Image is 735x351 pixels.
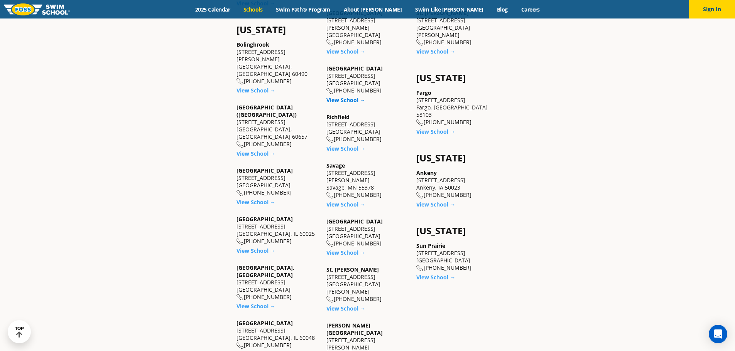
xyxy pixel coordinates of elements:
[326,296,334,303] img: location-phone-o-icon.svg
[326,266,379,273] a: St. [PERSON_NAME]
[416,72,498,83] h4: [US_STATE]
[326,136,334,143] img: location-phone-o-icon.svg
[326,65,409,94] div: [STREET_ADDRESS] [GEOGRAPHIC_DATA] [PHONE_NUMBER]
[416,48,455,55] a: View School →
[237,150,275,157] a: View School →
[409,6,490,13] a: Swim Like [PERSON_NAME]
[237,343,244,349] img: location-phone-o-icon.svg
[490,6,514,13] a: Blog
[237,141,244,148] img: location-phone-o-icon.svg
[416,242,445,249] a: Sun Prairie
[326,201,365,208] a: View School →
[416,128,455,135] a: View School →
[326,305,365,312] a: View School →
[237,319,293,327] a: [GEOGRAPHIC_DATA]
[326,249,365,256] a: View School →
[326,162,409,199] div: [STREET_ADDRESS][PERSON_NAME] Savage, MN 55378 [PHONE_NUMBER]
[15,326,24,338] div: TOP
[237,264,319,301] div: [STREET_ADDRESS] [GEOGRAPHIC_DATA] [PHONE_NUMBER]
[416,153,498,163] h4: [US_STATE]
[416,39,424,46] img: location-phone-o-icon.svg
[416,192,424,199] img: location-phone-o-icon.svg
[326,218,383,225] a: [GEOGRAPHIC_DATA]
[326,322,383,336] a: [PERSON_NAME][GEOGRAPHIC_DATA]
[237,104,297,118] a: [GEOGRAPHIC_DATA] ([GEOGRAPHIC_DATA])
[416,242,498,272] div: [STREET_ADDRESS] [GEOGRAPHIC_DATA] [PHONE_NUMBER]
[326,65,383,72] a: [GEOGRAPHIC_DATA]
[416,119,424,126] img: location-phone-o-icon.svg
[326,88,334,94] img: location-phone-o-icon.svg
[326,39,334,46] img: location-phone-o-icon.svg
[237,41,319,85] div: [STREET_ADDRESS][PERSON_NAME] [GEOGRAPHIC_DATA], [GEOGRAPHIC_DATA] 60490 [PHONE_NUMBER]
[4,3,70,15] img: FOSS Swim School Logo
[326,9,409,46] div: [STREET_ADDRESS][PERSON_NAME] [GEOGRAPHIC_DATA] [PHONE_NUMBER]
[237,104,319,148] div: [STREET_ADDRESS] [GEOGRAPHIC_DATA], [GEOGRAPHIC_DATA] 60657 [PHONE_NUMBER]
[237,215,293,223] a: [GEOGRAPHIC_DATA]
[416,89,498,126] div: [STREET_ADDRESS] Fargo, [GEOGRAPHIC_DATA] 58103 [PHONE_NUMBER]
[326,48,365,55] a: View School →
[326,96,365,104] a: View School →
[237,41,269,48] a: Bolingbrook
[416,274,455,281] a: View School →
[416,89,431,96] a: Fargo
[326,145,365,152] a: View School →
[237,264,294,279] a: [GEOGRAPHIC_DATA], [GEOGRAPHIC_DATA]
[237,302,275,310] a: View School →
[237,167,319,196] div: [STREET_ADDRESS] [GEOGRAPHIC_DATA] [PHONE_NUMBER]
[326,113,409,143] div: [STREET_ADDRESS] [GEOGRAPHIC_DATA] [PHONE_NUMBER]
[709,325,727,343] div: Open Intercom Messenger
[416,265,424,272] img: location-phone-o-icon.svg
[326,240,334,247] img: location-phone-o-icon.svg
[237,78,244,85] img: location-phone-o-icon.svg
[416,169,498,199] div: [STREET_ADDRESS] Ankeny, IA 50023 [PHONE_NUMBER]
[416,169,437,176] a: Ankeny
[416,201,455,208] a: View School →
[237,24,319,35] h4: [US_STATE]
[326,192,334,199] img: location-phone-o-icon.svg
[237,198,275,206] a: View School →
[326,162,345,169] a: Savage
[237,294,244,301] img: location-phone-o-icon.svg
[416,225,498,236] h4: [US_STATE]
[237,247,275,254] a: View School →
[337,6,409,13] a: About [PERSON_NAME]
[326,113,350,121] a: Richfield
[416,9,498,46] div: [STREET_ADDRESS] [GEOGRAPHIC_DATA][PERSON_NAME] [PHONE_NUMBER]
[237,6,269,13] a: Schools
[237,238,244,245] img: location-phone-o-icon.svg
[189,6,237,13] a: 2025 Calendar
[237,190,244,196] img: location-phone-o-icon.svg
[326,266,409,303] div: [STREET_ADDRESS] [GEOGRAPHIC_DATA][PERSON_NAME] [PHONE_NUMBER]
[237,167,293,174] a: [GEOGRAPHIC_DATA]
[326,218,409,247] div: [STREET_ADDRESS] [GEOGRAPHIC_DATA] [PHONE_NUMBER]
[237,215,319,245] div: [STREET_ADDRESS] [GEOGRAPHIC_DATA], IL 60025 [PHONE_NUMBER]
[514,6,546,13] a: Careers
[269,6,337,13] a: Swim Path® Program
[237,319,319,349] div: [STREET_ADDRESS] [GEOGRAPHIC_DATA], IL 60048 [PHONE_NUMBER]
[237,87,275,94] a: View School →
